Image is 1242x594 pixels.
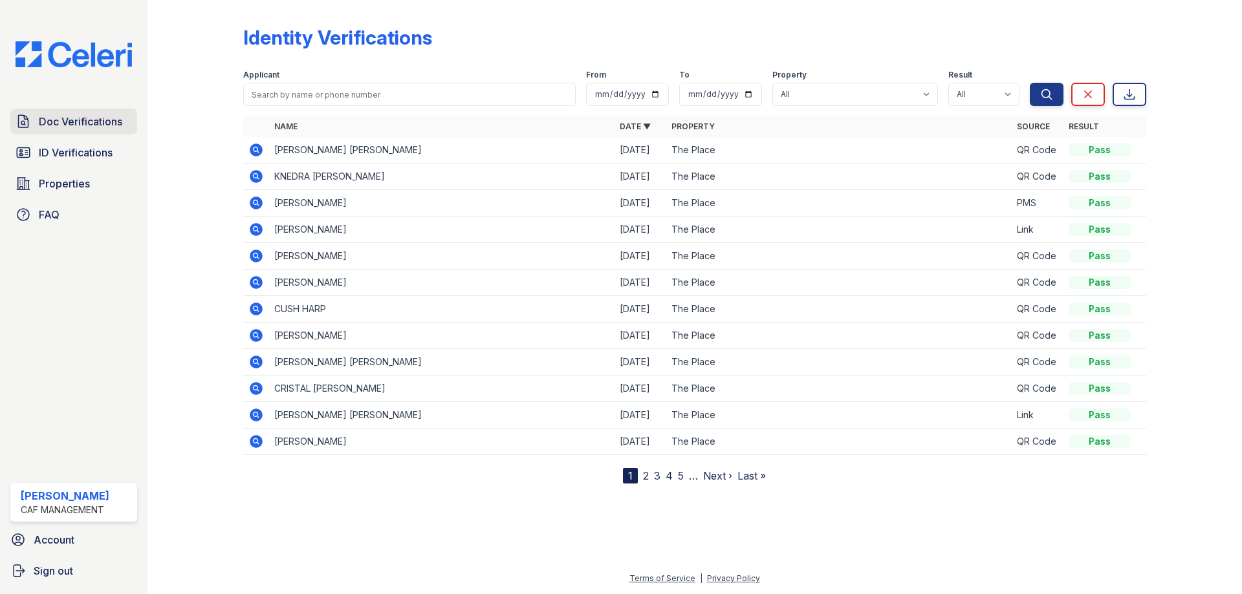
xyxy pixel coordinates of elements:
td: The Place [666,190,1012,217]
td: The Place [666,270,1012,296]
a: 4 [666,469,673,482]
a: FAQ [10,202,137,228]
td: [PERSON_NAME] [269,190,615,217]
td: [DATE] [615,429,666,455]
td: [PERSON_NAME] [269,270,615,296]
div: Identity Verifications [243,26,432,49]
span: FAQ [39,207,60,222]
a: Properties [10,171,137,196]
td: [PERSON_NAME] [269,323,615,349]
td: [PERSON_NAME] [269,243,615,270]
div: Pass [1069,382,1131,395]
a: 5 [678,469,684,482]
td: [DATE] [615,137,666,164]
span: … [689,468,698,483]
td: The Place [666,349,1012,376]
a: Doc Verifications [10,109,137,134]
div: Pass [1069,329,1131,342]
td: The Place [666,296,1012,323]
label: Property [772,70,807,80]
label: Applicant [243,70,279,80]
div: Pass [1069,143,1131,156]
td: [PERSON_NAME] [PERSON_NAME] [269,349,615,376]
div: Pass [1069,249,1131,262]
td: CRISTAL [PERSON_NAME] [269,376,615,402]
td: CUSH HARP [269,296,615,323]
div: Pass [1069,435,1131,448]
div: | [700,573,703,583]
td: QR Code [1012,164,1063,190]
td: [DATE] [615,270,666,296]
td: [PERSON_NAME] [269,217,615,243]
td: [DATE] [615,349,666,376]
td: [PERSON_NAME] [PERSON_NAME] [269,402,615,429]
td: QR Code [1012,270,1063,296]
td: The Place [666,376,1012,402]
td: [DATE] [615,402,666,429]
span: Account [34,532,74,547]
div: Pass [1069,170,1131,183]
td: QR Code [1012,323,1063,349]
a: Next › [703,469,732,482]
td: [DATE] [615,323,666,349]
td: QR Code [1012,349,1063,376]
td: [PERSON_NAME] [PERSON_NAME] [269,137,615,164]
td: The Place [666,323,1012,349]
label: To [679,70,690,80]
td: PMS [1012,190,1063,217]
td: Link [1012,217,1063,243]
a: Name [274,122,298,131]
a: Account [5,527,142,553]
td: KNEDRA [PERSON_NAME] [269,164,615,190]
td: The Place [666,243,1012,270]
a: Date ▼ [620,122,651,131]
td: The Place [666,217,1012,243]
td: QR Code [1012,296,1063,323]
a: Privacy Policy [707,573,760,583]
a: Result [1069,122,1099,131]
td: [DATE] [615,376,666,402]
td: [DATE] [615,164,666,190]
div: [PERSON_NAME] [21,488,109,504]
label: Result [948,70,972,80]
td: QR Code [1012,376,1063,402]
td: The Place [666,429,1012,455]
td: [PERSON_NAME] [269,429,615,455]
a: Source [1017,122,1050,131]
td: Link [1012,402,1063,429]
div: 1 [623,468,638,483]
a: ID Verifications [10,140,137,165]
td: The Place [666,137,1012,164]
a: Sign out [5,558,142,584]
a: 2 [643,469,649,482]
a: 3 [654,469,660,482]
div: Pass [1069,302,1131,315]
td: QR Code [1012,137,1063,164]
div: Pass [1069,223,1131,236]
td: The Place [666,164,1012,190]
a: Property [671,122,715,131]
span: Properties [39,176,90,191]
span: Doc Verifications [39,114,122,129]
span: ID Verifications [39,145,113,160]
a: Last » [737,469,766,482]
td: QR Code [1012,243,1063,270]
div: Pass [1069,276,1131,289]
div: Pass [1069,355,1131,368]
span: Sign out [34,563,73,578]
a: Terms of Service [629,573,695,583]
div: Pass [1069,196,1131,209]
td: QR Code [1012,429,1063,455]
td: [DATE] [615,296,666,323]
img: CE_Logo_Blue-a8612792a0a2168367f1c8372b55b34899dd931a85d93a1a3d3e32e68fde9ad4.png [5,41,142,67]
td: [DATE] [615,217,666,243]
td: [DATE] [615,243,666,270]
td: [DATE] [615,190,666,217]
td: The Place [666,402,1012,429]
input: Search by name or phone number [243,83,576,106]
label: From [586,70,606,80]
div: Pass [1069,408,1131,421]
div: CAF Management [21,504,109,516]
